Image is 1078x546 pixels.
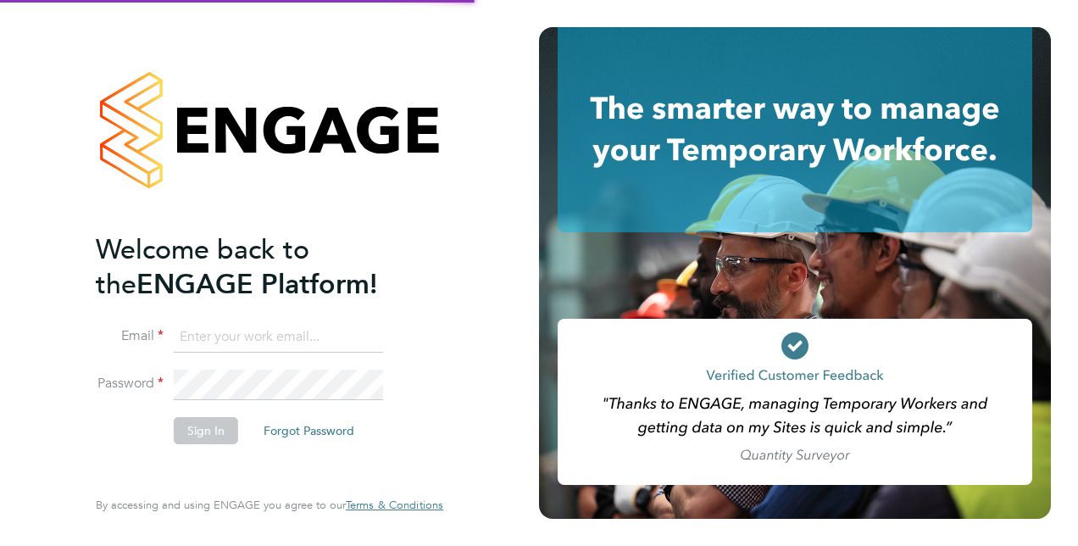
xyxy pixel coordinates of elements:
[250,417,368,444] button: Forgot Password
[96,375,164,393] label: Password
[174,417,238,444] button: Sign In
[96,233,309,301] span: Welcome back to the
[96,232,426,302] h2: ENGAGE Platform!
[96,327,164,345] label: Email
[346,498,443,512] span: Terms & Conditions
[96,498,443,512] span: By accessing and using ENGAGE you agree to our
[174,322,383,353] input: Enter your work email...
[346,499,443,512] a: Terms & Conditions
